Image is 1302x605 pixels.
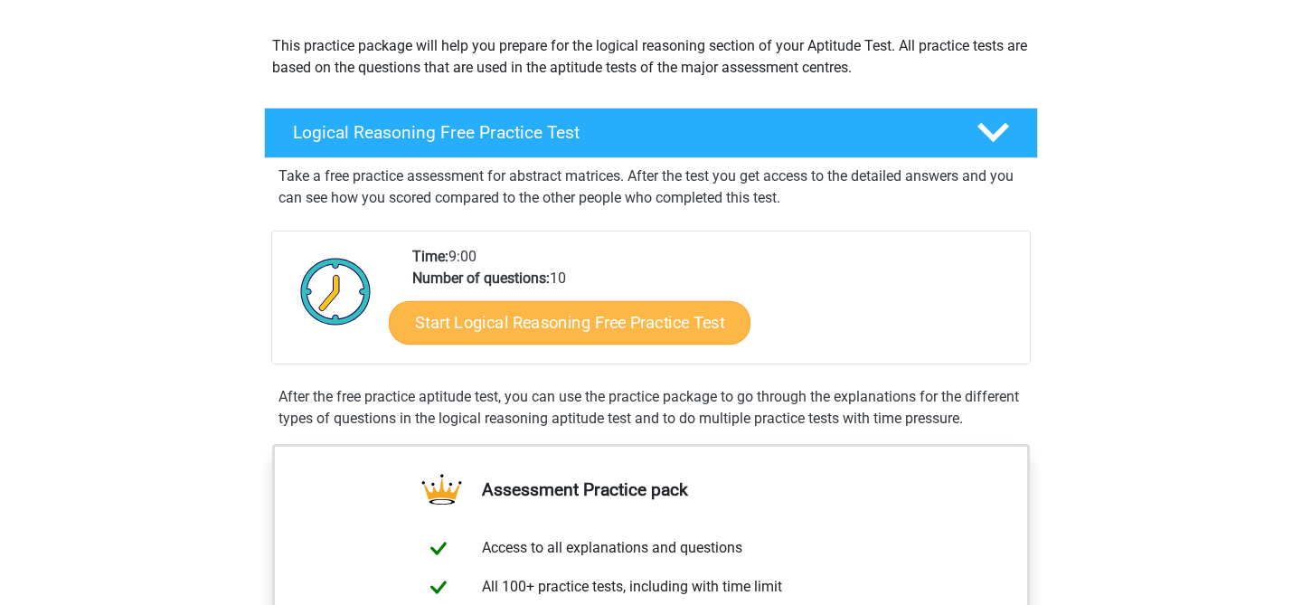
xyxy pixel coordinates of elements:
a: Logical Reasoning Free Practice Test [257,108,1045,158]
h4: Logical Reasoning Free Practice Test [293,122,948,143]
b: Number of questions: [412,269,550,287]
a: Start Logical Reasoning Free Practice Test [389,300,750,344]
div: 9:00 10 [399,246,1029,364]
img: Clock [290,246,382,336]
p: Take a free practice assessment for abstract matrices. After the test you get access to the detai... [278,165,1024,209]
b: Time: [412,248,448,265]
div: After the free practice aptitude test, you can use the practice package to go through the explana... [271,386,1031,430]
p: This practice package will help you prepare for the logical reasoning section of your Aptitude Te... [272,35,1030,79]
